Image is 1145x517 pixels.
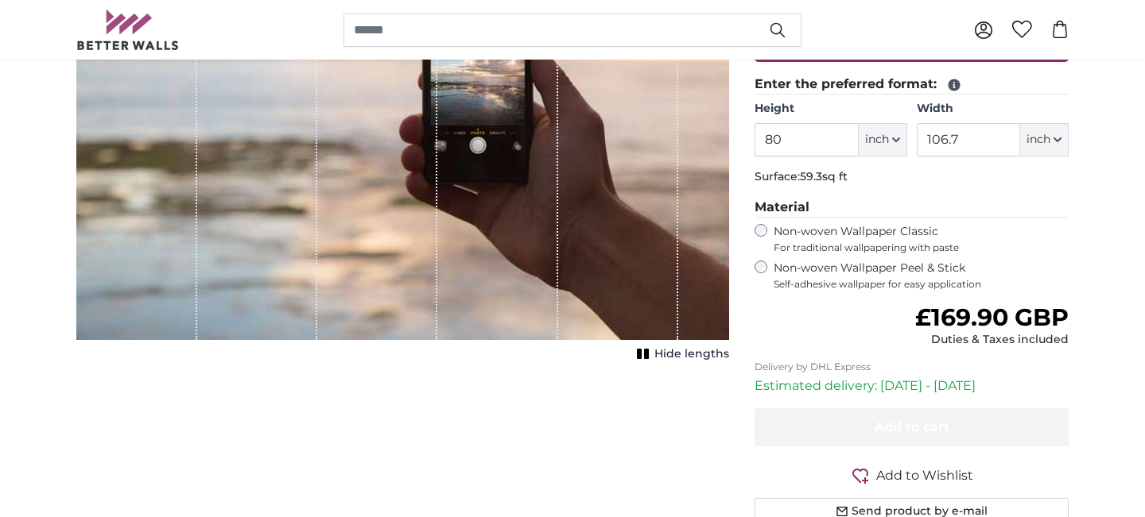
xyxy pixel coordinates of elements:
[755,408,1069,446] button: Add to cart
[917,101,1069,117] label: Width
[755,75,1069,95] legend: Enter the preferred format:
[875,419,949,434] span: Add to cart
[876,466,973,485] span: Add to Wishlist
[1027,132,1050,148] span: inch
[774,224,1069,254] label: Non-woven Wallpaper Classic
[755,361,1069,373] p: Delivery by DHL Express
[76,10,180,50] img: Betterwalls
[774,241,1069,254] span: For traditional wallpapering with paste
[915,332,1069,348] div: Duties & Taxes included
[755,376,1069,395] p: Estimated delivery: [DATE] - [DATE]
[800,169,848,183] span: 59.3sq ft
[774,260,1069,291] label: Non-woven Wallpaper Peel & Stick
[1020,123,1069,156] button: inch
[865,132,889,148] span: inch
[774,278,1069,291] span: Self-adhesive wallpaper for easy application
[755,198,1069,218] legend: Material
[915,303,1069,332] span: £169.90 GBP
[755,465,1069,485] button: Add to Wishlist
[755,101,906,117] label: Height
[859,123,907,156] button: inch
[755,169,1069,185] p: Surface:
[654,346,729,362] span: Hide lengths
[632,343,729,365] button: Hide lengths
